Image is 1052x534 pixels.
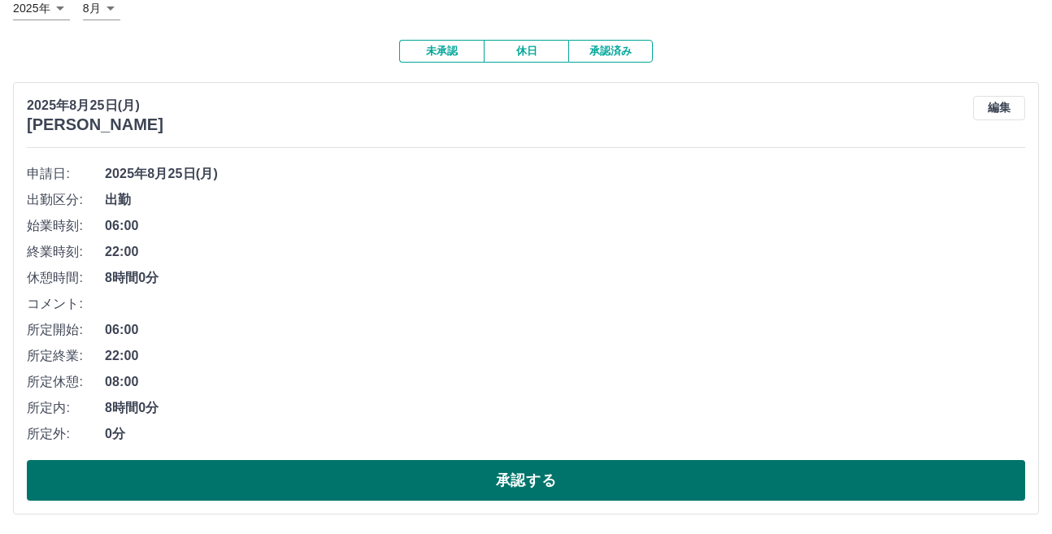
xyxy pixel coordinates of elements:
span: 終業時刻: [27,242,105,262]
button: 休日 [484,40,568,63]
p: 2025年8月25日(月) [27,96,163,115]
button: 未承認 [399,40,484,63]
button: 編集 [973,96,1025,120]
span: 8時間0分 [105,398,1025,418]
span: 所定外: [27,424,105,444]
span: 22:00 [105,346,1025,366]
span: 所定内: [27,398,105,418]
span: 申請日: [27,164,105,184]
span: 始業時刻: [27,216,105,236]
span: コメント: [27,294,105,314]
span: 8時間0分 [105,268,1025,288]
span: 06:00 [105,320,1025,340]
span: 08:00 [105,372,1025,392]
span: 2025年8月25日(月) [105,164,1025,184]
span: 出勤区分: [27,190,105,210]
span: 所定休憩: [27,372,105,392]
button: 承認する [27,460,1025,501]
span: 所定開始: [27,320,105,340]
span: 06:00 [105,216,1025,236]
span: 休憩時間: [27,268,105,288]
span: 0分 [105,424,1025,444]
button: 承認済み [568,40,653,63]
span: 出勤 [105,190,1025,210]
span: 22:00 [105,242,1025,262]
span: 所定終業: [27,346,105,366]
h3: [PERSON_NAME] [27,115,163,134]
